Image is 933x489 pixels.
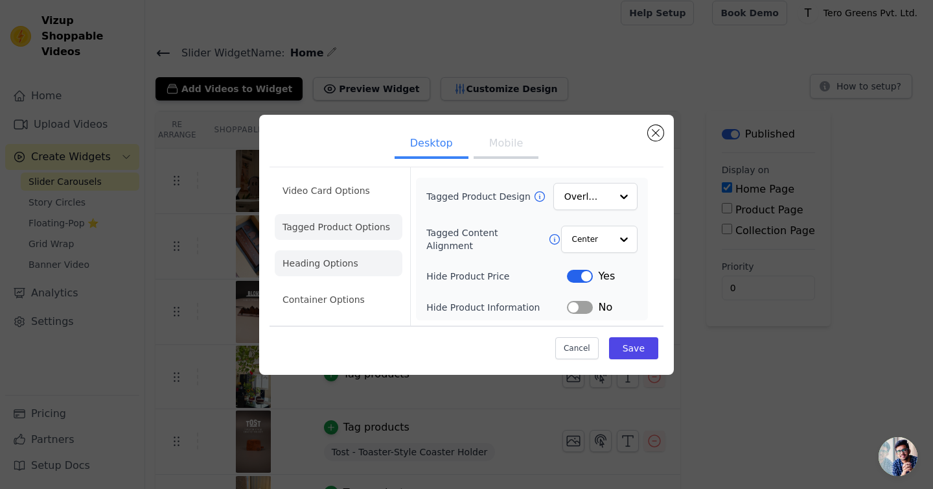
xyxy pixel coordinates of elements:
div: Open chat [879,437,917,476]
span: Yes [598,268,615,284]
label: Tagged Content Alignment [426,226,547,252]
label: Hide Product Price [426,270,567,283]
label: Hide Product Information [426,301,567,314]
li: Video Card Options [275,178,402,204]
li: Heading Options [275,250,402,276]
button: Cancel [555,337,599,359]
li: Container Options [275,287,402,313]
button: Close modal [648,125,663,141]
label: Tagged Product Design [426,190,533,203]
li: Tagged Product Options [275,214,402,240]
button: Desktop [395,130,468,159]
button: Save [609,337,658,359]
span: No [598,300,612,315]
button: Mobile [474,130,538,159]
